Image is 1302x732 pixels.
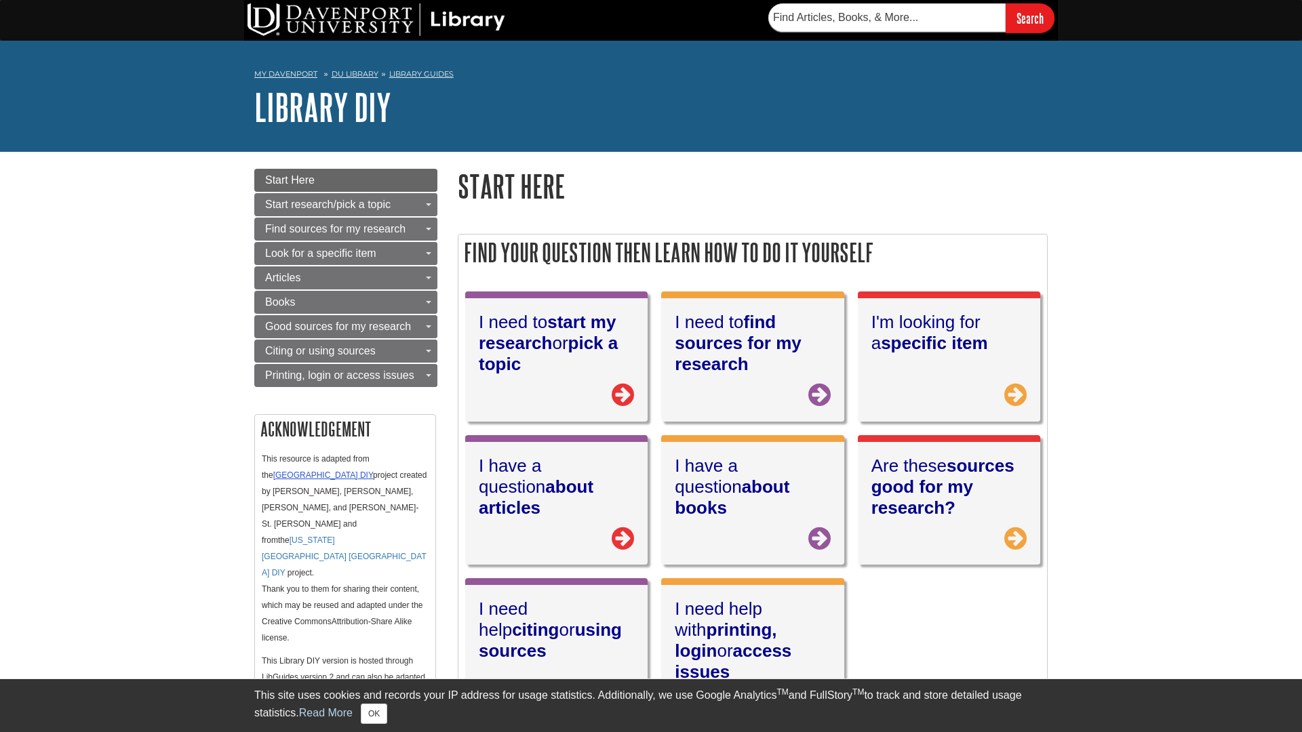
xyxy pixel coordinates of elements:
[871,312,1027,365] h2: I'm looking for a
[479,476,593,518] strong: about articles
[479,312,634,375] h2: I need to or
[479,333,618,374] strong: pick a topic
[248,3,505,36] img: DU Library
[254,266,437,289] a: Articles
[675,476,789,518] strong: about books
[881,333,988,353] strong: specific item
[479,312,616,353] strong: start my research
[265,223,406,235] span: Find sources for my research
[389,69,454,79] a: Library Guides
[265,369,414,381] span: Printing, login or access issues
[265,272,300,283] span: Articles
[465,585,648,729] a: I need helpcitingorusing sources
[768,3,1054,33] form: Searches DU Library's articles, books, and more
[254,291,437,314] a: Books
[871,455,1027,518] h2: Are these
[1006,3,1054,33] input: Search
[265,174,315,186] span: Start Here
[776,687,788,697] sup: TM
[858,442,1040,565] a: Are thesesources good for my research?
[299,707,353,718] a: Read More
[675,312,830,375] h2: I need to
[254,242,437,265] a: Look for a specific item
[871,455,1014,518] strong: sources good for my research?
[675,312,801,374] strong: find sources for my research
[661,442,844,565] a: I have a questionabout books
[675,455,830,518] h2: I have a question
[254,65,1048,87] nav: breadcrumb
[254,68,317,80] a: My Davenport
[479,619,622,661] strong: using sources
[262,535,427,577] a: [US_STATE][GEOGRAPHIC_DATA] [GEOGRAPHIC_DATA] DIY
[852,687,864,697] sup: TM
[265,199,391,210] span: Start research/pick a topic
[332,69,378,79] a: DU Library
[262,454,427,643] span: This resource is adapted from the project created by [PERSON_NAME], [PERSON_NAME], [PERSON_NAME],...
[479,598,634,672] h2: I need help or
[254,364,437,387] a: Printing, login or access issues
[661,585,844,729] a: I need help withprinting, loginoraccess issues
[265,247,376,259] span: Look for a specific item
[675,619,776,661] strong: printing, login
[254,193,437,216] a: Start research/pick a topic
[465,298,648,421] a: I need tostart my researchorpick a topic
[254,315,437,338] a: Good sources for my research
[262,535,427,577] span: the
[361,704,387,724] button: Close
[255,415,435,443] h2: Acknowledgement
[512,619,559,640] strong: citing
[265,296,295,308] span: Books
[858,298,1040,421] a: I'm looking for aspecific item
[661,298,844,421] a: I need tofind sources for my research
[262,617,412,643] span: Attribution-Share Alike license
[479,455,634,518] h2: I have a question
[254,340,437,363] a: Citing or using sources
[254,169,437,192] a: Start Here
[262,656,425,714] span: This Library DIY version is hosted through LibGuides version 2 and can also be adapted under the ...
[288,568,314,577] span: project.
[458,169,1048,203] h1: Start Here
[273,470,373,480] a: [GEOGRAPHIC_DATA] DIY
[254,218,437,241] a: Find sources for my research
[465,442,648,565] a: I have a questionabout articles
[675,640,791,682] strong: access issues
[675,598,830,683] h2: I need help with or
[458,235,1047,270] h2: Find your question then learn how to Do It Yourself
[254,86,391,128] a: Library DIY
[265,321,411,332] span: Good sources for my research
[265,345,376,357] span: Citing or using sources
[254,687,1048,724] div: This site uses cookies and records your IP address for usage statistics. Additionally, we use Goo...
[768,3,1006,32] input: Find Articles, Books, & More...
